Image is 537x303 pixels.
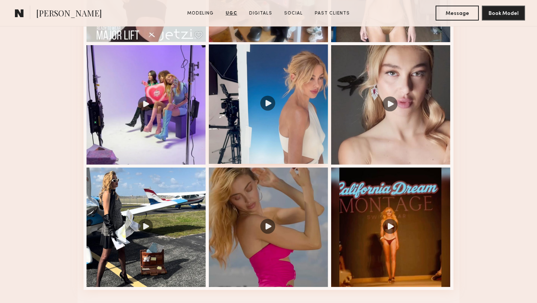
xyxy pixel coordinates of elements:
[436,6,479,21] button: Message
[246,10,275,17] a: Digitals
[312,10,353,17] a: Past Clients
[184,10,217,17] a: Modeling
[482,10,525,16] a: Book Model
[36,7,102,21] span: [PERSON_NAME]
[482,6,525,21] button: Book Model
[223,10,240,17] a: UGC
[281,10,306,17] a: Social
